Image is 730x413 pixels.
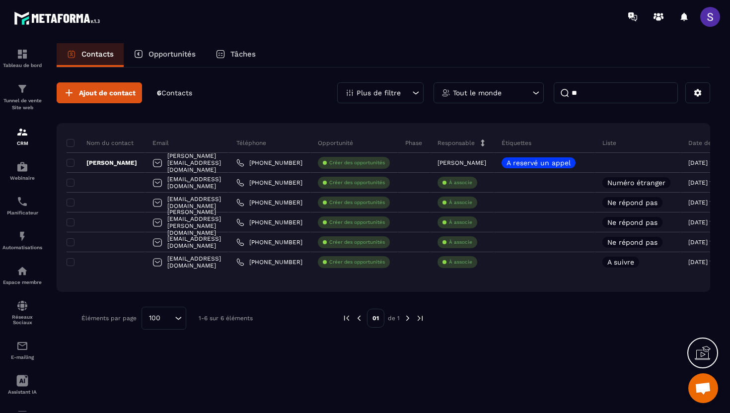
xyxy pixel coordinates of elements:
div: Ouvrir le chat [688,373,718,403]
button: Ajout de contact [57,82,142,103]
p: Créer des opportunités [329,199,385,206]
p: [DATE] 19:26 [688,219,725,226]
p: Tunnel de vente Site web [2,97,42,111]
p: Automatisations [2,245,42,250]
p: Ne répond pas [607,219,657,226]
p: Tâches [230,50,256,59]
input: Search for option [164,313,172,324]
div: Search for option [142,307,186,330]
a: formationformationCRM [2,119,42,153]
img: automations [16,230,28,242]
p: À associe [449,219,472,226]
img: formation [16,126,28,138]
p: Email [152,139,169,147]
img: scheduler [16,196,28,207]
p: Tout le monde [453,89,502,96]
a: [PHONE_NUMBER] [236,179,302,187]
p: [DATE] 19:30 [688,199,725,206]
p: A reservé un appel [507,159,571,166]
p: Étiquettes [502,139,531,147]
img: prev [355,314,364,323]
img: logo [14,9,103,27]
p: Webinaire [2,175,42,181]
p: 1-6 sur 6 éléments [199,315,253,322]
p: Créer des opportunités [329,259,385,266]
a: social-networksocial-networkRéseaux Sociaux [2,292,42,333]
p: À associe [449,179,472,186]
p: Ne répond pas [607,199,657,206]
p: [PERSON_NAME] [438,159,486,166]
img: next [403,314,412,323]
p: Numéro étranger [607,179,665,186]
img: automations [16,161,28,173]
a: formationformationTunnel de vente Site web [2,75,42,119]
p: Liste [602,139,616,147]
a: emailemailE-mailing [2,333,42,367]
p: Contacts [81,50,114,59]
img: next [416,314,425,323]
p: E-mailing [2,354,42,360]
p: Téléphone [236,139,266,147]
a: [PHONE_NUMBER] [236,159,302,167]
p: Phase [405,139,422,147]
a: Assistant IA [2,367,42,402]
p: Plus de filtre [357,89,401,96]
p: Planificateur [2,210,42,215]
span: Contacts [161,89,192,97]
span: Ajout de contact [79,88,136,98]
a: automationsautomationsAutomatisations [2,223,42,258]
a: schedulerschedulerPlanificateur [2,188,42,223]
img: social-network [16,300,28,312]
p: [PERSON_NAME] [67,159,137,167]
p: À associe [449,259,472,266]
a: [PHONE_NUMBER] [236,258,302,266]
img: formation [16,83,28,95]
p: À associe [449,239,472,246]
a: [PHONE_NUMBER] [236,238,302,246]
img: prev [342,314,351,323]
p: À associe [449,199,472,206]
p: CRM [2,140,42,146]
a: Opportunités [124,43,206,67]
p: Tableau de bord [2,63,42,68]
a: Contacts [57,43,124,67]
img: automations [16,265,28,277]
p: Espace membre [2,279,42,285]
a: formationformationTableau de bord [2,41,42,75]
a: Tâches [206,43,266,67]
img: email [16,340,28,352]
a: [PHONE_NUMBER] [236,199,302,206]
p: Éléments par page [81,315,137,322]
span: 100 [146,313,164,324]
p: Opportunité [318,139,353,147]
p: Assistant IA [2,389,42,395]
p: [DATE] 19:52 [688,179,725,186]
p: 01 [367,309,384,328]
p: 6 [157,88,192,98]
p: [DATE] 19:10 [688,259,724,266]
a: automationsautomationsWebinaire [2,153,42,188]
p: Créer des opportunités [329,219,385,226]
p: Ne répond pas [607,239,657,246]
img: formation [16,48,28,60]
p: Créer des opportunités [329,159,385,166]
a: [PHONE_NUMBER] [236,218,302,226]
p: [DATE] 22:13 [688,159,725,166]
p: Créer des opportunités [329,239,385,246]
p: Responsable [438,139,475,147]
p: Réseaux Sociaux [2,314,42,325]
p: de 1 [388,314,400,322]
p: A suivre [607,259,634,266]
p: Opportunités [148,50,196,59]
p: Nom du contact [67,139,134,147]
p: Créer des opportunités [329,179,385,186]
a: automationsautomationsEspace membre [2,258,42,292]
p: [DATE] 19:12 [688,239,724,246]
